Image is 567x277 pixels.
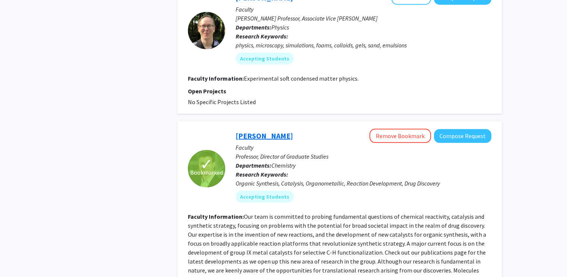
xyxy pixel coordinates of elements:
p: Professor, Director of Graduate Studies [236,152,491,161]
button: Remove Bookmark [369,129,431,143]
b: Faculty Information: [188,75,244,82]
b: Departments: [236,24,271,31]
b: Research Keywords: [236,171,288,178]
b: Research Keywords: [236,32,288,40]
div: physics, microscopy, simulations, foams, colloids, gels, sand, emulsions [236,41,491,50]
button: Compose Request to Simon Blakey [434,129,491,143]
a: [PERSON_NAME] [236,131,293,140]
span: Physics [271,24,289,31]
iframe: Chat [6,243,32,271]
b: Departments: [236,162,271,169]
span: ✓ [200,161,213,168]
fg-read-more: Experimental soft condensed matter physics. [244,75,359,82]
p: Faculty [236,5,491,14]
mat-chip: Accepting Students [236,191,294,203]
p: Faculty [236,143,491,152]
span: No Specific Projects Listed [188,98,256,106]
p: Open Projects [188,87,491,96]
span: Chemistry [271,162,296,169]
b: Faculty Information: [188,213,244,220]
mat-chip: Accepting Students [236,53,294,65]
div: Organic Synthesis, Catalysis, Organometallic, Reaction Development, Drug Discovery [236,179,491,188]
span: Bookmarked [190,168,223,177]
p: [PERSON_NAME] Professor, Associate Vice [PERSON_NAME] [236,14,491,23]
